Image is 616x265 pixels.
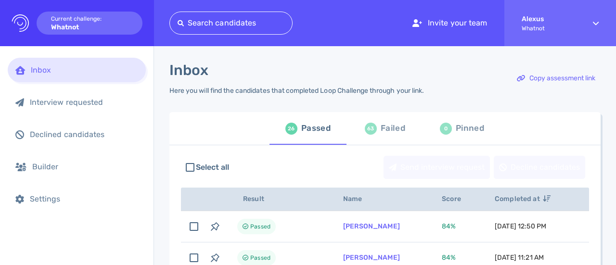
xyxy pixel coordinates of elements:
div: Passed [301,121,331,136]
div: Declined candidates [30,130,138,139]
div: Settings [30,194,138,203]
span: [DATE] 11:21 AM [495,253,544,262]
th: Result [226,188,332,211]
div: Send interview request [384,156,489,178]
button: Copy assessment link [512,67,601,90]
strong: Alexus [522,15,576,23]
h1: Inbox [169,62,208,79]
span: Score [442,195,472,203]
div: 26 [285,123,297,135]
span: 84 % [442,222,456,230]
span: [DATE] 12:50 PM [495,222,546,230]
div: Interview requested [30,98,138,107]
span: Completed at [495,195,551,203]
div: Here you will find the candidates that completed Loop Challenge through your link. [169,87,424,95]
div: 0 [440,123,452,135]
span: Passed [250,221,270,232]
div: Inbox [31,65,138,75]
span: Select all [196,162,230,173]
span: Name [343,195,373,203]
div: Decline candidates [494,156,585,178]
span: Whatnot [522,25,576,32]
div: Failed [381,121,405,136]
div: Builder [32,162,138,171]
a: [PERSON_NAME] [343,222,400,230]
div: Pinned [456,121,484,136]
div: 63 [365,123,377,135]
a: [PERSON_NAME] [343,253,400,262]
span: Passed [250,252,270,264]
button: Decline candidates [494,156,585,179]
button: Send interview request [384,156,490,179]
span: 84 % [442,253,456,262]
